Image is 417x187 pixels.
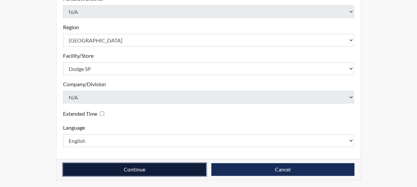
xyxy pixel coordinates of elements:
label: Language [63,124,85,132]
label: Extended Time [63,110,97,118]
div: Checking this box will provide the interviewee with an accomodation of extra time to answer each ... [63,109,107,118]
label: Region [63,23,79,31]
label: Facility/Store [63,52,94,60]
button: Cancel [211,163,354,176]
button: Continue [63,163,206,176]
label: Company/Division [63,80,106,88]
